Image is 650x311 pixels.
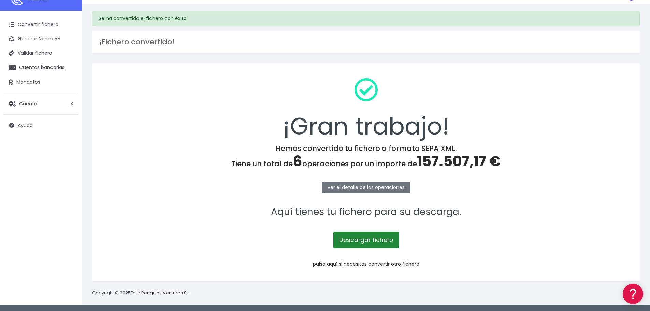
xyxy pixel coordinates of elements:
[3,46,78,60] a: Validar fichero
[3,75,78,89] a: Mandatos
[99,38,633,46] h3: ¡Fichero convertido!
[333,232,399,248] a: Descargar fichero
[131,289,190,296] a: Four Penguins Ventures S.L.
[19,100,37,107] span: Cuenta
[322,182,410,193] a: ver el detalle de las operaciones
[313,260,419,267] a: pulsa aquí si necesitas convertir otro fichero
[101,72,631,144] div: ¡Gran trabajo!
[3,32,78,46] a: Generar Norma58
[3,118,78,132] a: Ayuda
[3,60,78,75] a: Cuentas bancarias
[92,289,191,297] p: Copyright © 2025 .
[3,17,78,32] a: Convertir fichero
[417,151,501,171] span: 157.507,17 €
[92,11,640,26] div: Se ha convertido el fichero con éxito
[293,151,302,171] span: 6
[18,122,33,129] span: Ayuda
[3,97,78,111] a: Cuenta
[101,204,631,220] p: Aquí tienes tu fichero para su descarga.
[101,144,631,170] h4: Hemos convertido tu fichero a formato SEPA XML. Tiene un total de operaciones por un importe de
